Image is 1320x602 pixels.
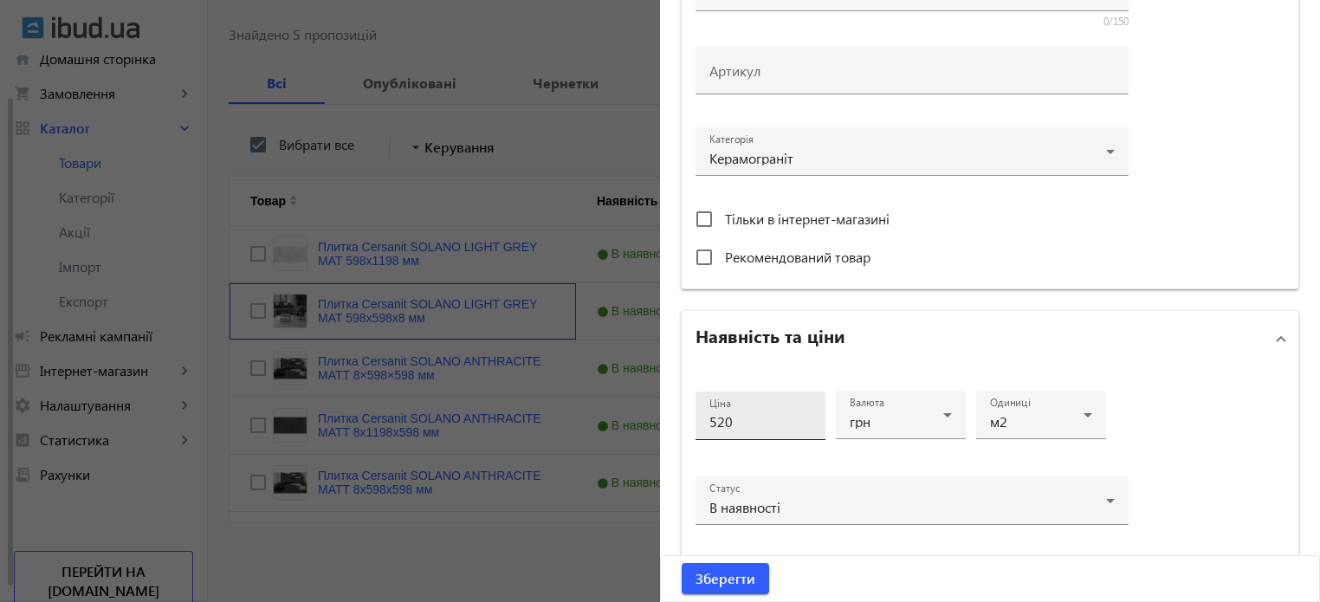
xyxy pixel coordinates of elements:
[850,396,884,410] mat-label: Валюта
[850,412,870,430] span: грн
[682,311,1298,366] mat-expansion-panel-header: Наявність та ціни
[709,61,760,80] mat-label: Артикул
[709,482,740,495] mat-label: Статус
[725,210,890,228] span: Тільки в інтернет-магазині
[696,323,845,347] h2: Наявність та ціни
[725,248,870,266] span: Рекомендований товар
[682,563,769,594] button: Зберегти
[990,412,1007,430] span: м2
[990,396,1031,410] mat-label: Одиниці
[709,397,731,411] mat-label: Ціна
[696,569,755,588] span: Зберегти
[709,498,780,516] span: В наявності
